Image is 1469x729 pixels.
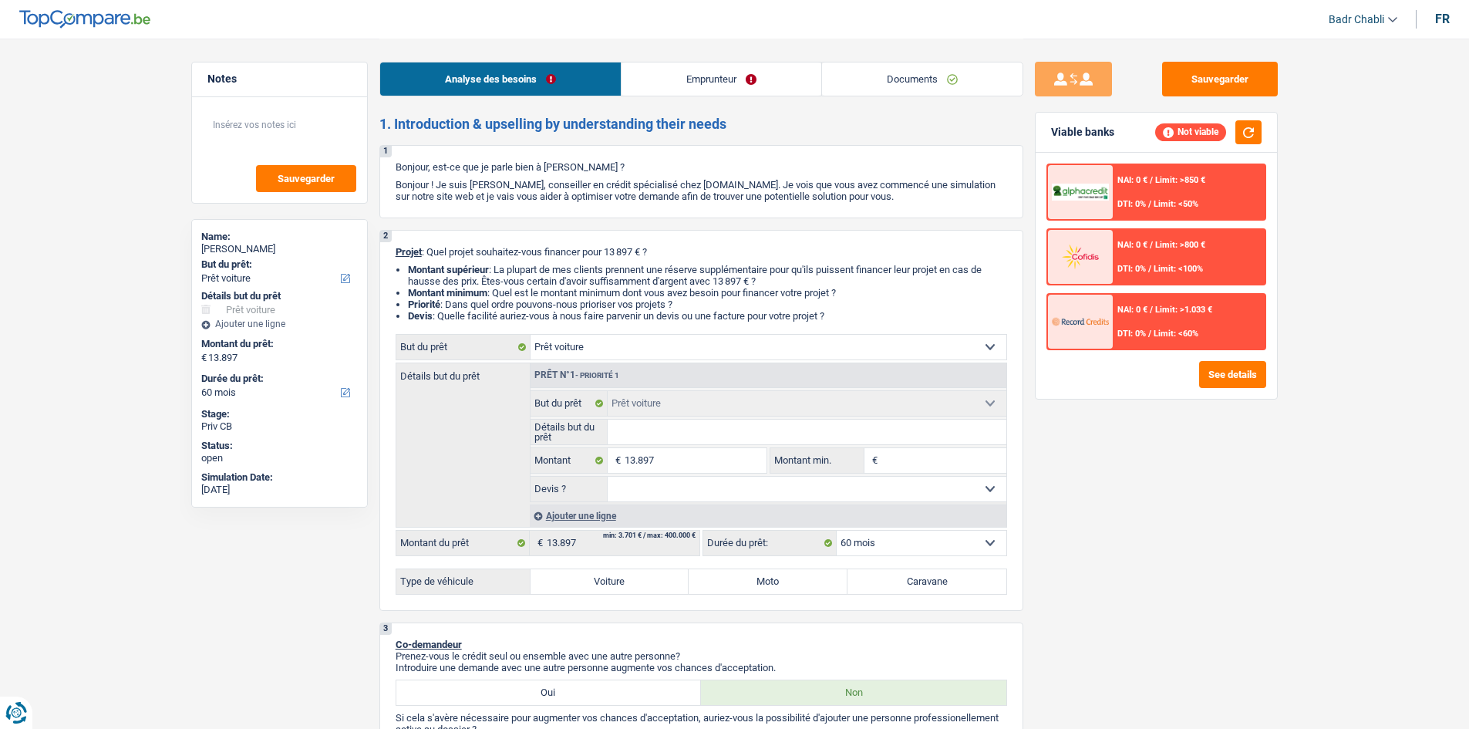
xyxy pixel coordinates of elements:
div: Status: [201,440,358,452]
span: / [1148,264,1151,274]
p: Prenez-vous le crédit seul ou ensemble avec une autre personne? [396,650,1007,662]
a: Analyse des besoins [380,62,621,96]
li: : Quelle facilité auriez-vous à nous faire parvenir un devis ou une facture pour votre projet ? [408,310,1007,322]
span: NAI: 0 € [1117,305,1147,315]
label: Type de véhicule [396,569,531,594]
div: [PERSON_NAME] [201,243,358,255]
label: Caravane [847,569,1006,594]
span: Limit: >800 € [1155,240,1205,250]
p: Introduire une demande avec une autre personne augmente vos chances d'acceptation. [396,662,1007,673]
label: Devis ? [531,477,608,501]
div: Not viable [1155,123,1226,140]
div: Priv CB [201,420,358,433]
span: / [1150,175,1153,185]
span: DTI: 0% [1117,199,1146,209]
span: Limit: <100% [1154,264,1203,274]
div: Prêt n°1 [531,370,623,380]
span: - Priorité 1 [575,371,619,380]
strong: Priorité [408,299,440,310]
div: Détails but du prêt [201,290,358,302]
img: Record Credits [1052,307,1109,336]
label: Durée du prêt: [201,373,355,385]
label: Durée du prêt: [703,531,837,555]
span: Limit: >850 € [1155,175,1205,185]
label: But du prêt [531,391,608,416]
span: € [530,531,547,555]
span: Co-demandeur [396,639,462,650]
h5: Notes [207,73,352,86]
img: AlphaCredit [1052,184,1109,201]
span: € [201,352,207,364]
a: Badr Chabli [1316,7,1397,32]
div: Stage: [201,408,358,420]
li: : Quel est le montant minimum dont vous avez besoin pour financer votre projet ? [408,287,1007,299]
span: Sauvegarder [278,174,335,184]
div: open [201,452,358,464]
span: / [1150,305,1153,315]
li: : Dans quel ordre pouvons-nous prioriser vos projets ? [408,299,1007,310]
span: Limit: <50% [1154,199,1198,209]
span: / [1148,329,1151,339]
strong: Montant minimum [408,287,487,299]
a: Documents [822,62,1023,96]
span: Limit: >1.033 € [1155,305,1212,315]
li: : La plupart de mes clients prennent une réserve supplémentaire pour qu'ils puissent financer leu... [408,264,1007,287]
div: 3 [380,623,392,635]
span: Limit: <60% [1154,329,1198,339]
div: 2 [380,231,392,242]
label: Oui [396,680,702,705]
div: 1 [380,146,392,157]
div: Viable banks [1051,126,1114,139]
button: See details [1199,361,1266,388]
div: fr [1435,12,1450,26]
span: Projet [396,246,422,258]
label: Montant min. [770,448,864,473]
span: / [1148,199,1151,209]
span: / [1150,240,1153,250]
span: € [608,448,625,473]
button: Sauvegarder [1162,62,1278,96]
div: min: 3.701 € / max: 400.000 € [603,532,696,539]
label: But du prêt: [201,258,355,271]
img: TopCompare Logo [19,10,150,29]
strong: Montant supérieur [408,264,489,275]
div: Name: [201,231,358,243]
p: : Quel projet souhaitez-vous financer pour 13 897 € ? [396,246,1007,258]
label: Détails but du prêt [396,363,530,381]
span: DTI: 0% [1117,264,1146,274]
span: DTI: 0% [1117,329,1146,339]
label: But du prêt [396,335,531,359]
label: Détails but du prêt [531,420,608,444]
img: Cofidis [1052,242,1109,271]
span: Devis [408,310,433,322]
h2: 1. Introduction & upselling by understanding their needs [379,116,1023,133]
div: Simulation Date: [201,471,358,484]
p: Bonjour ! Je suis [PERSON_NAME], conseiller en crédit spécialisé chez [DOMAIN_NAME]. Je vois que ... [396,179,1007,202]
span: NAI: 0 € [1117,175,1147,185]
label: Montant du prêt: [201,338,355,350]
p: Bonjour, est-ce que je parle bien à [PERSON_NAME] ? [396,161,1007,173]
a: Emprunteur [622,62,821,96]
label: Moto [689,569,847,594]
button: Sauvegarder [256,165,356,192]
span: € [864,448,881,473]
label: Non [701,680,1006,705]
div: [DATE] [201,484,358,496]
label: Montant du prêt [396,531,530,555]
label: Montant [531,448,608,473]
div: Ajouter une ligne [530,505,1006,527]
span: Badr Chabli [1329,13,1384,26]
label: Voiture [531,569,689,594]
div: Ajouter une ligne [201,319,358,329]
span: NAI: 0 € [1117,240,1147,250]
